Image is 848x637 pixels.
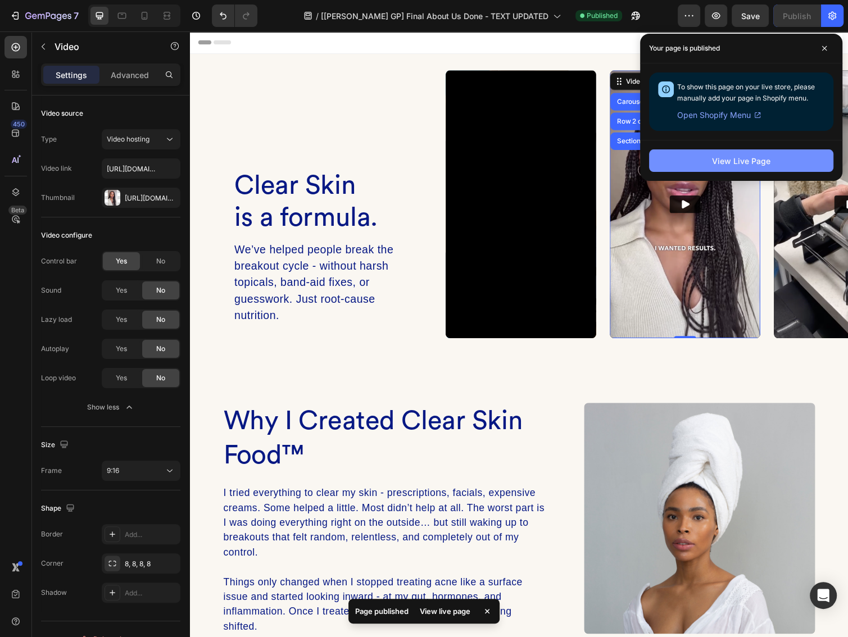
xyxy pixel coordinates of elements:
div: Shadow [41,588,67,598]
span: Yes [116,373,127,383]
button: Play [660,168,692,186]
img: Alt image [430,40,584,314]
span: [[PERSON_NAME] GP] Final About Us Done - TEXT UPDATED [321,10,548,22]
span: Yes [116,315,127,325]
div: Thumbnail [41,193,75,203]
div: 8, 8, 8, 8 [125,559,178,569]
div: Video source [41,108,83,119]
span: Yes [116,285,127,295]
button: 9:16 [102,461,180,481]
div: Carousel [436,69,469,75]
p: Video [55,40,150,53]
div: Publish [783,10,811,22]
span: Video hosting [107,135,149,143]
span: No [156,285,165,295]
div: Type [41,134,57,144]
button: Publish [773,4,820,27]
div: Open Intercom Messenger [810,582,837,609]
span: No [156,256,165,266]
span: Yes [116,256,127,266]
h2: Why I Created Clear Skin Food™ [34,380,365,453]
span: No [156,344,165,354]
span: To show this page on your live store, please manually add your page in Shopify menu. [677,83,815,102]
div: Border [41,529,63,539]
button: 7 [4,4,84,27]
p: Settings [56,69,87,81]
div: Frame [41,466,62,476]
span: No [156,373,165,383]
span: Open Shopify Menu [677,108,751,122]
input: Insert video url here [102,158,180,179]
div: Add... [125,588,178,598]
p: Page published [355,606,409,617]
iframe: Video [262,40,416,314]
span: Save [741,11,760,21]
div: [URL][DOMAIN_NAME] [125,193,178,203]
span: Yes [116,344,127,354]
iframe: Design area [189,31,848,637]
div: Video link [41,163,72,174]
img: Alt image [598,40,752,314]
div: Section [436,109,464,116]
span: Published [587,11,618,21]
p: Your page is published [649,43,720,54]
span: 9:16 [107,466,119,475]
div: View live page [413,603,477,619]
button: Save [732,4,769,27]
button: View Live Page [649,149,833,172]
button: Video hosting [102,129,180,149]
div: View Live Page [712,155,770,167]
div: Loop video [41,373,76,383]
div: Row 2 cols [436,89,474,95]
div: Corner [41,558,64,568]
div: Video configure [41,230,92,240]
div: Undo/Redo [212,4,257,27]
div: Control bar [41,256,77,266]
p: Advanced [111,69,149,81]
button: Play [492,168,523,186]
div: Add... [125,530,178,540]
span: No [156,315,165,325]
div: Beta [8,206,27,215]
button: Show less [41,397,180,417]
span: I tried everything to clear my skin - prescriptions, facials, expensive creams. Some helped a lit... [35,467,364,539]
span: / [316,10,319,22]
span: Things only changed when I stopped treating acne like a surface issue and started looking inward ... [35,558,341,615]
img: Amaka_Session10138_v3_cropped_4mb.jpg [404,380,641,617]
div: Autoplay [41,344,69,354]
div: Shape [41,501,77,516]
div: Sound [41,285,61,295]
div: Lazy load [41,315,72,325]
div: Show less [87,402,135,413]
div: Video [445,46,468,56]
div: Size [41,438,71,453]
div: 450 [11,120,27,129]
p: 7 [74,9,79,22]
